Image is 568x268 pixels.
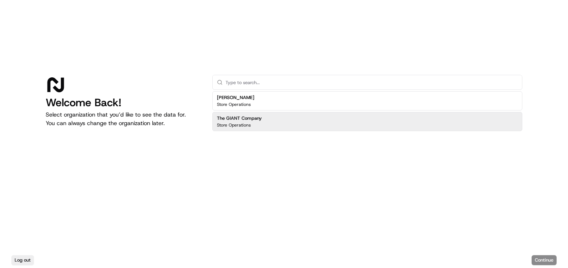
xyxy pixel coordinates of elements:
[212,90,522,133] div: Suggestions
[46,96,201,109] h1: Welcome Back!
[225,75,518,89] input: Type to search...
[46,110,201,128] p: Select organization that you’d like to see the data for. You can always change the organization l...
[217,115,262,122] h2: The GIANT Company
[11,255,34,265] button: Log out
[217,122,251,128] p: Store Operations
[217,102,251,107] p: Store Operations
[217,94,254,101] h2: [PERSON_NAME]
